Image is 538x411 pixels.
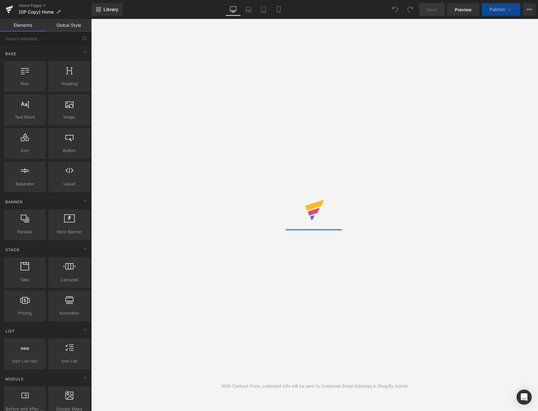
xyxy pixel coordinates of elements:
span: Publish [489,7,505,12]
a: Laptop [241,3,256,16]
a: Global Style [46,19,92,32]
span: Banner [5,199,23,205]
span: Image [50,114,88,120]
span: List [5,328,15,334]
span: Row [6,80,44,87]
span: Icon [6,147,44,154]
a: Desktop [226,3,241,16]
span: Parallax [6,229,44,235]
button: More [523,3,535,16]
span: Text Block [6,114,44,120]
span: Tabs [6,276,44,283]
span: Hero Banner [50,229,88,235]
span: Button [50,147,88,154]
button: Publish [482,3,520,16]
button: Redo [404,3,417,16]
span: Module [5,376,24,382]
a: Home Pages [19,3,92,8]
div: With Contact Form, collected info will be sent to Customer Email Address in Shopify Admin [222,383,408,390]
span: Heading [50,80,88,87]
span: [GP Copy] Home [19,9,54,14]
span: Carousel [50,276,88,283]
span: Stack [5,247,20,253]
a: Tablet [256,3,271,16]
span: Icon List Hoz [6,358,44,364]
span: Preview [455,6,472,13]
span: Accordion [50,310,88,316]
a: Preview [447,3,479,16]
span: Library [103,7,118,12]
span: Separator [6,181,44,187]
span: Pricing [6,310,44,316]
button: Undo [389,3,401,16]
span: Liquid [50,181,88,187]
span: Icon List [50,358,88,364]
div: Open Intercom Messenger [517,390,532,405]
span: Save [427,6,437,13]
a: Mobile [271,3,286,16]
span: Base [5,51,17,57]
a: New Library [92,3,123,16]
